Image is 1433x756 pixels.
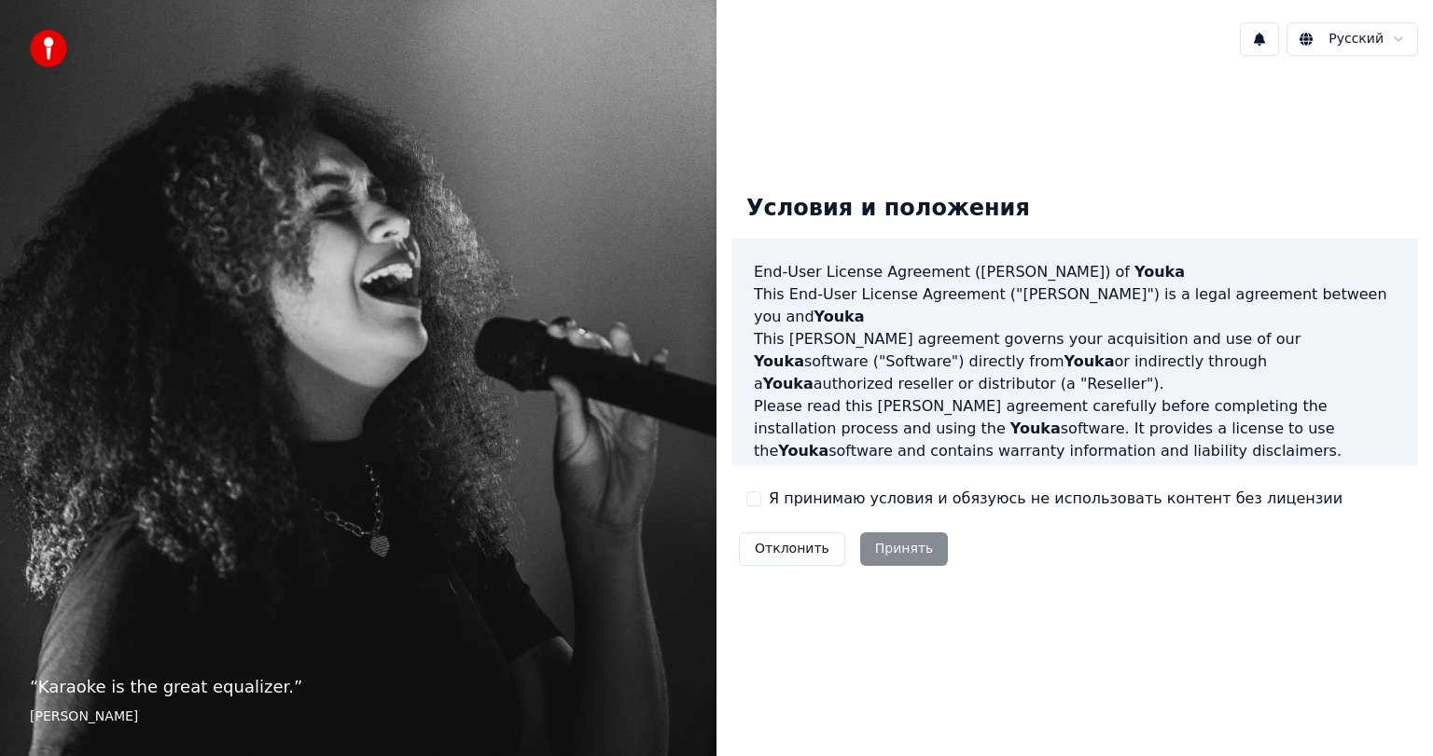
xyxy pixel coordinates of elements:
button: Отклонить [739,532,845,566]
img: youka [30,30,67,67]
div: Условия и положения [731,179,1045,239]
label: Я принимаю условия и обязуюсь не использовать контент без лицензии [769,488,1343,510]
footer: [PERSON_NAME] [30,708,687,726]
span: Youka [1010,419,1061,437]
p: Please read this [PERSON_NAME] agreement carefully before completing the installation process and... [754,395,1396,462]
span: Youka [778,442,828,460]
span: Youka [1019,464,1069,482]
p: This End-User License Agreement ("[PERSON_NAME]") is a legal agreement between you and [754,283,1396,328]
p: If you register for a free trial of the software, this [PERSON_NAME] agreement will also govern t... [754,462,1396,552]
span: Youka [1064,352,1115,370]
span: Youka [763,375,814,392]
p: “ Karaoke is the great equalizer. ” [30,674,687,700]
p: This [PERSON_NAME] agreement governs your acquisition and use of our software ("Software") direct... [754,328,1396,395]
span: Youka [1134,263,1185,281]
span: Youka [754,352,804,370]
h3: End-User License Agreement ([PERSON_NAME]) of [754,261,1396,283]
span: Youka [814,308,865,325]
